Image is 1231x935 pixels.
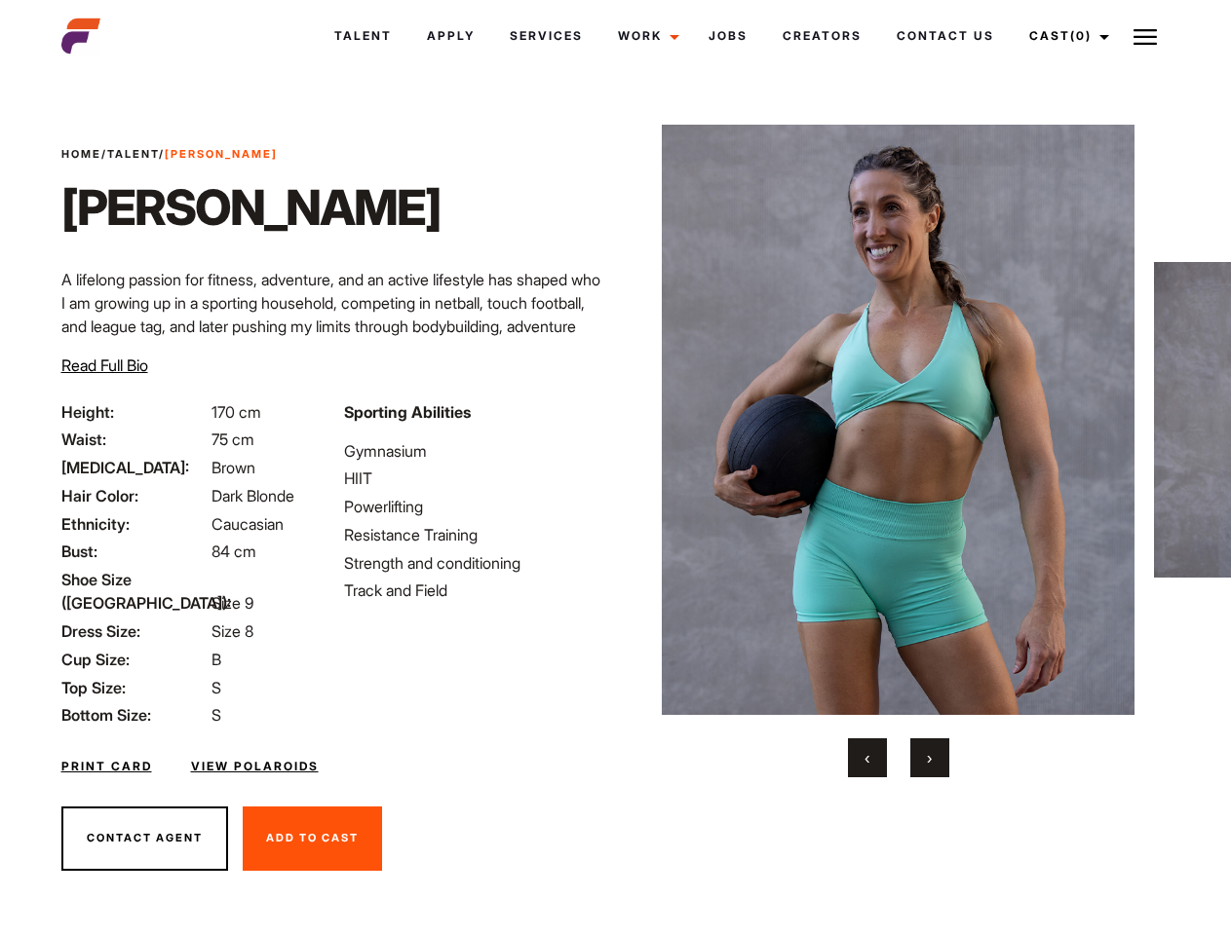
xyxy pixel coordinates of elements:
p: A lifelong passion for fitness, adventure, and an active lifestyle has shaped who I am growing up... [61,268,604,361]
a: Work [600,10,691,62]
a: Print Card [61,758,152,775]
span: Dark Blonde [212,486,294,505]
strong: Sporting Abilities [344,402,471,422]
span: 75 cm [212,430,254,449]
li: HIIT [344,467,603,490]
li: Resistance Training [344,523,603,546]
a: View Polaroids [191,758,319,775]
a: Contact Us [879,10,1012,62]
img: cropped-aefm-brand-fav-22-square.png [61,17,100,56]
li: Strength and conditioning [344,551,603,575]
button: Contact Agent [61,806,228,871]
span: Height: [61,400,208,424]
li: Gymnasium [344,439,603,463]
span: Size 8 [212,621,253,641]
a: Services [492,10,600,62]
span: Add To Cast [266,831,359,844]
span: Brown [212,458,255,477]
h1: [PERSON_NAME] [61,178,441,237]
span: Previous [865,748,869,767]
a: Home [61,147,101,161]
button: Read Full Bio [61,354,148,377]
span: Shoe Size ([GEOGRAPHIC_DATA]): [61,568,208,615]
span: Size 9 [212,593,253,613]
span: 170 cm [212,402,261,422]
span: Hair Color: [61,484,208,507]
span: [MEDICAL_DATA]: [61,456,208,479]
span: Caucasian [212,514,284,534]
span: / / [61,146,278,163]
a: Talent [317,10,409,62]
span: S [212,678,221,697]
li: Track and Field [344,579,603,602]
span: Bust: [61,540,208,563]
strong: [PERSON_NAME] [165,147,278,161]
span: Next [927,748,932,767]
span: Bottom Size: [61,703,208,727]
img: Burger icon [1134,25,1157,49]
span: S [212,705,221,725]
span: Top Size: [61,676,208,699]
span: (0) [1070,28,1092,43]
span: Ethnicity: [61,512,208,536]
span: B [212,650,221,669]
span: Waist: [61,428,208,451]
a: Creators [765,10,879,62]
a: Cast(0) [1012,10,1121,62]
span: Read Full Bio [61,355,148,375]
span: Dress Size: [61,619,208,643]
button: Add To Cast [243,806,382,871]
span: Cup Size: [61,648,208,671]
a: Apply [409,10,492,62]
a: Talent [107,147,159,161]
span: 84 cm [212,542,256,561]
a: Jobs [691,10,765,62]
li: Powerlifting [344,495,603,518]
